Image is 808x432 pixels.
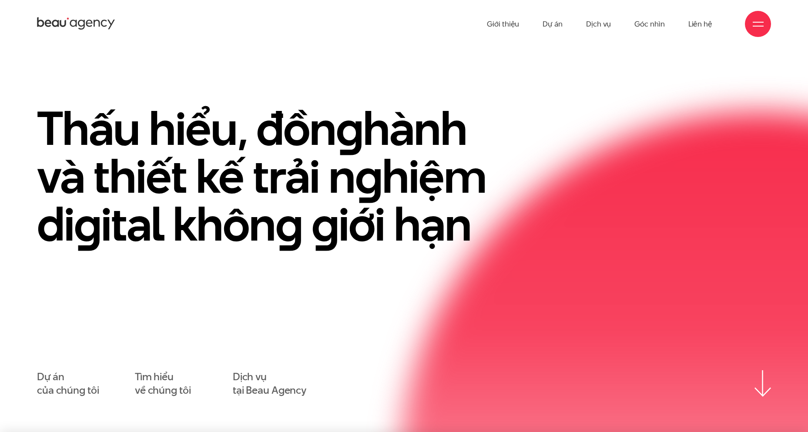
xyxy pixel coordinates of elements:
h1: Thấu hiểu, đồn hành và thiết kế trải n hiệm di ital khôn iới hạn [37,104,516,248]
en: g [275,191,302,257]
en: g [336,96,363,161]
en: g [312,191,339,257]
en: g [74,191,101,257]
a: Dự áncủa chúng tôi [37,370,99,397]
a: Dịch vụtại Beau Agency [233,370,306,397]
a: Tìm hiểuvề chúng tôi [135,370,191,397]
en: g [355,144,382,209]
